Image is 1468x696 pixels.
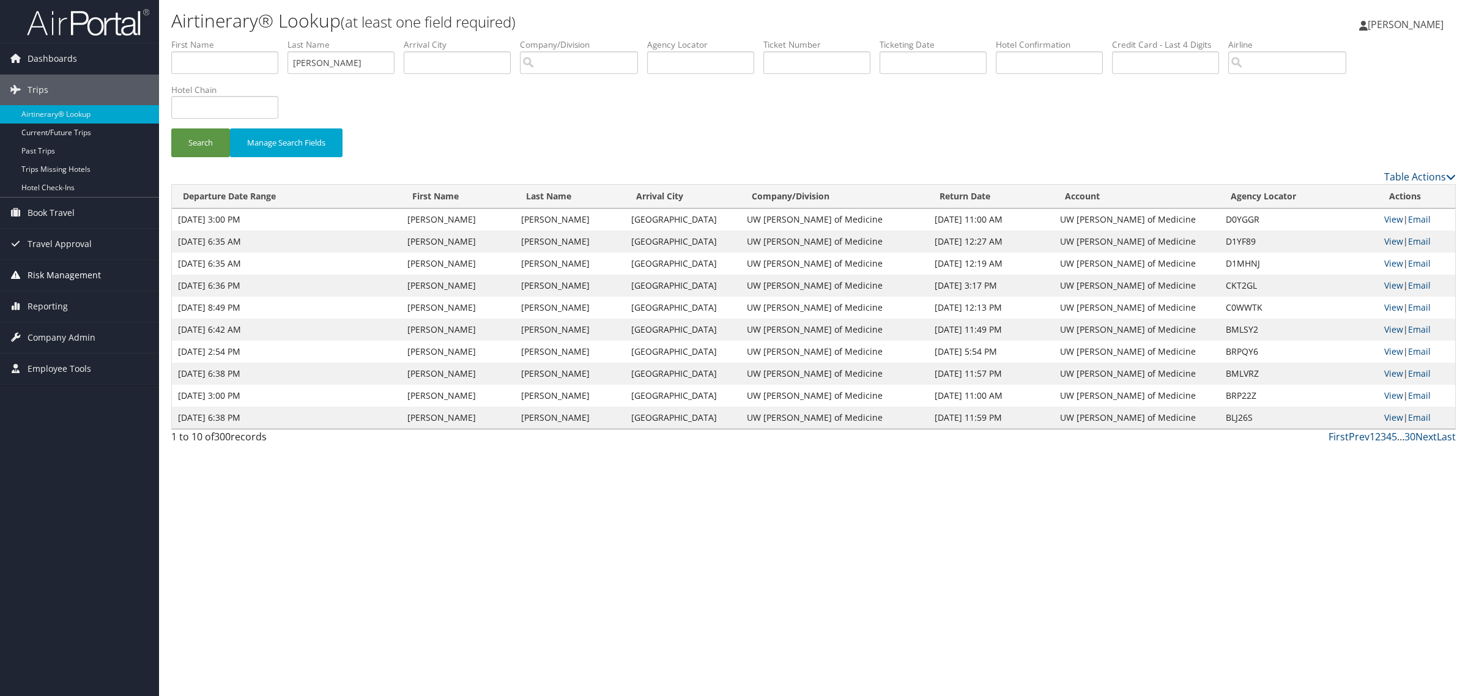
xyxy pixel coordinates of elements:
[401,275,515,297] td: [PERSON_NAME]
[401,341,515,363] td: [PERSON_NAME]
[625,297,740,319] td: [GEOGRAPHIC_DATA]
[287,39,404,51] label: Last Name
[929,231,1054,253] td: [DATE] 12:27 AM
[1381,430,1386,443] a: 3
[28,354,91,384] span: Employee Tools
[1220,407,1378,429] td: BLJ26S
[1384,302,1403,313] a: View
[1378,209,1455,231] td: |
[401,363,515,385] td: [PERSON_NAME]
[1054,231,1220,253] td: UW [PERSON_NAME] of Medicine
[741,275,929,297] td: UW [PERSON_NAME] of Medicine
[28,75,48,105] span: Trips
[763,39,880,51] label: Ticket Number
[28,229,92,259] span: Travel Approval
[172,407,401,429] td: [DATE] 6:38 PM
[1384,368,1403,379] a: View
[741,185,929,209] th: Company/Division
[1054,275,1220,297] td: UW [PERSON_NAME] of Medicine
[401,385,515,407] td: [PERSON_NAME]
[1329,430,1349,443] a: First
[1384,213,1403,225] a: View
[172,341,401,363] td: [DATE] 2:54 PM
[1408,302,1431,313] a: Email
[1228,39,1355,51] label: Airline
[1054,185,1220,209] th: Account: activate to sort column ascending
[625,275,740,297] td: [GEOGRAPHIC_DATA]
[625,185,740,209] th: Arrival City: activate to sort column ascending
[741,319,929,341] td: UW [PERSON_NAME] of Medicine
[1378,341,1455,363] td: |
[929,319,1054,341] td: [DATE] 11:49 PM
[929,185,1054,209] th: Return Date: activate to sort column ascending
[171,429,479,450] div: 1 to 10 of records
[27,8,149,37] img: airportal-logo.png
[1408,412,1431,423] a: Email
[404,39,520,51] label: Arrival City
[741,363,929,385] td: UW [PERSON_NAME] of Medicine
[1054,407,1220,429] td: UW [PERSON_NAME] of Medicine
[929,407,1054,429] td: [DATE] 11:59 PM
[1378,231,1455,253] td: |
[172,185,401,209] th: Departure Date Range: activate to sort column ascending
[515,297,626,319] td: [PERSON_NAME]
[172,385,401,407] td: [DATE] 3:00 PM
[1378,319,1455,341] td: |
[1349,430,1370,443] a: Prev
[401,209,515,231] td: [PERSON_NAME]
[515,185,626,209] th: Last Name: activate to sort column ascending
[1415,430,1437,443] a: Next
[741,297,929,319] td: UW [PERSON_NAME] of Medicine
[1370,430,1375,443] a: 1
[741,341,929,363] td: UW [PERSON_NAME] of Medicine
[1408,390,1431,401] a: Email
[515,275,626,297] td: [PERSON_NAME]
[1054,253,1220,275] td: UW [PERSON_NAME] of Medicine
[625,319,740,341] td: [GEOGRAPHIC_DATA]
[28,43,77,74] span: Dashboards
[625,209,740,231] td: [GEOGRAPHIC_DATA]
[171,39,287,51] label: First Name
[171,8,1028,34] h1: Airtinerary® Lookup
[1408,368,1431,379] a: Email
[1378,385,1455,407] td: |
[1220,385,1378,407] td: BRP22Z
[1378,275,1455,297] td: |
[1408,280,1431,291] a: Email
[1404,430,1415,443] a: 30
[1384,390,1403,401] a: View
[1054,341,1220,363] td: UW [PERSON_NAME] of Medicine
[172,231,401,253] td: [DATE] 6:35 AM
[172,297,401,319] td: [DATE] 8:49 PM
[1220,253,1378,275] td: D1MHNJ
[1386,430,1392,443] a: 4
[1384,235,1403,247] a: View
[1378,407,1455,429] td: |
[401,297,515,319] td: [PERSON_NAME]
[625,363,740,385] td: [GEOGRAPHIC_DATA]
[1408,257,1431,269] a: Email
[1378,363,1455,385] td: |
[625,231,740,253] td: [GEOGRAPHIC_DATA]
[647,39,763,51] label: Agency Locator
[171,128,230,157] button: Search
[1408,324,1431,335] a: Email
[1408,346,1431,357] a: Email
[1054,209,1220,231] td: UW [PERSON_NAME] of Medicine
[515,319,626,341] td: [PERSON_NAME]
[1220,319,1378,341] td: BMLSY2
[1378,253,1455,275] td: |
[880,39,996,51] label: Ticketing Date
[401,231,515,253] td: [PERSON_NAME]
[28,198,75,228] span: Book Travel
[1384,346,1403,357] a: View
[1392,430,1397,443] a: 5
[172,209,401,231] td: [DATE] 3:00 PM
[625,341,740,363] td: [GEOGRAPHIC_DATA]
[341,12,516,32] small: (at least one field required)
[929,275,1054,297] td: [DATE] 3:17 PM
[515,253,626,275] td: [PERSON_NAME]
[1437,430,1456,443] a: Last
[172,275,401,297] td: [DATE] 6:36 PM
[1368,18,1444,31] span: [PERSON_NAME]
